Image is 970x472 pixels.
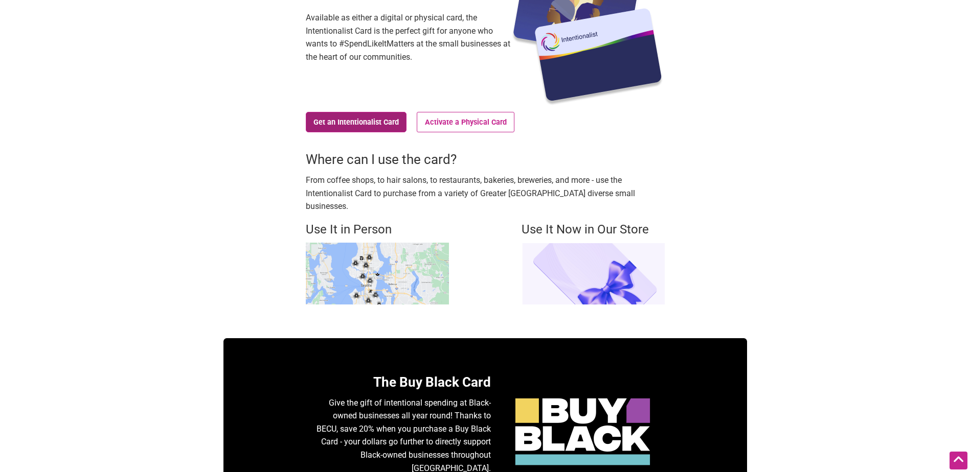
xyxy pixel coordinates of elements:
[306,11,510,63] p: Available as either a digital or physical card, the Intentionalist Card is the perfect gift for a...
[417,112,514,132] a: Activate a Physical Card
[950,452,967,469] div: Scroll Back to Top
[522,243,665,304] img: Intentionalist Store
[316,373,491,391] h3: The Buy Black Card
[306,174,665,213] p: From coffee shops, to hair salons, to restaurants, bakeries, breweries, and more - use the Intent...
[306,112,407,132] a: Get an Intentionalist Card
[511,394,655,469] img: Black Black Friday Card
[306,243,449,304] img: Buy Black map
[522,221,665,239] h4: Use It Now in Our Store
[306,221,449,239] h4: Use It in Person
[306,150,665,169] h3: Where can I use the card?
